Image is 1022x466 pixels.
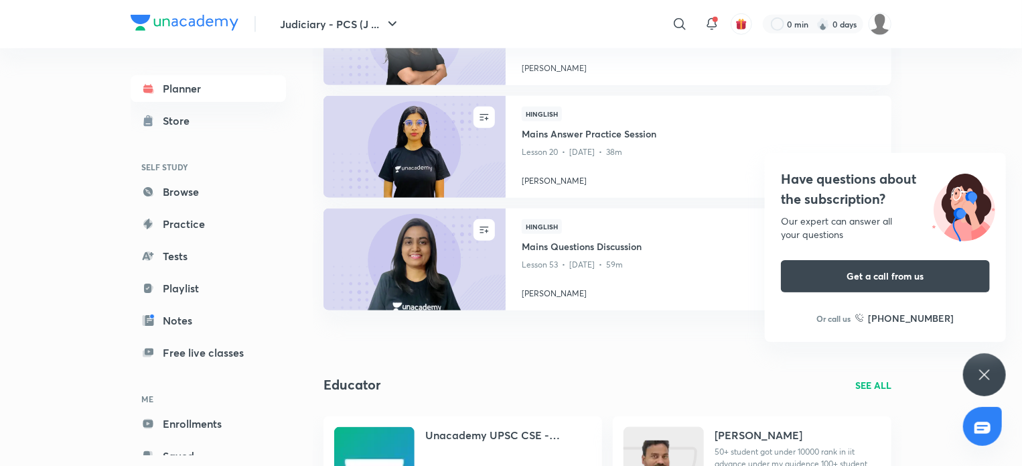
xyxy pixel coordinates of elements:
[816,17,830,31] img: streak
[522,127,875,143] a: Mains Answer Practice Session
[869,311,954,325] h6: [PHONE_NUMBER]
[131,410,286,437] a: Enrollments
[522,170,875,187] a: [PERSON_NAME]
[131,275,286,302] a: Playlist
[522,143,875,161] p: Lesson 20 • [DATE] • 38m
[869,13,891,36] img: Madhulika Saini
[321,207,507,311] img: Thumbnail
[715,427,802,443] h4: [PERSON_NAME]
[781,260,990,292] button: Get a call from us
[425,427,591,443] h4: Unacademy UPSC CSE - [PERSON_NAME] Test Serie
[131,107,286,134] a: Store
[163,113,198,129] div: Store
[522,239,875,256] a: Mains Questions Discussion
[131,178,286,205] a: Browse
[922,169,1006,241] img: ttu_illustration_new.svg
[522,219,562,234] span: Hinglish
[131,15,238,34] a: Company Logo
[522,282,875,300] a: [PERSON_NAME]
[522,107,562,121] span: Hinglish
[855,378,891,392] a: SEE ALL
[321,95,507,198] img: Thumbnail
[272,11,409,38] button: Judiciary - PCS (J ...
[855,311,954,325] a: [PHONE_NUMBER]
[131,211,286,237] a: Practice
[817,312,851,325] p: Or call us
[522,256,875,274] p: Lesson 53 • [DATE] • 59m
[131,156,286,178] h6: SELF STUDY
[323,96,506,198] a: Thumbnail
[131,15,238,31] img: Company Logo
[131,307,286,334] a: Notes
[731,13,752,35] button: avatar
[735,18,747,30] img: avatar
[323,375,380,395] h2: Educator
[131,339,286,366] a: Free live classes
[781,215,990,241] div: Our expert can answer all your questions
[522,57,875,74] a: [PERSON_NAME]
[131,388,286,410] h6: ME
[131,75,286,102] a: Planner
[323,209,506,310] a: Thumbnail
[781,169,990,209] h4: Have questions about the subscription?
[131,243,286,270] a: Tests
